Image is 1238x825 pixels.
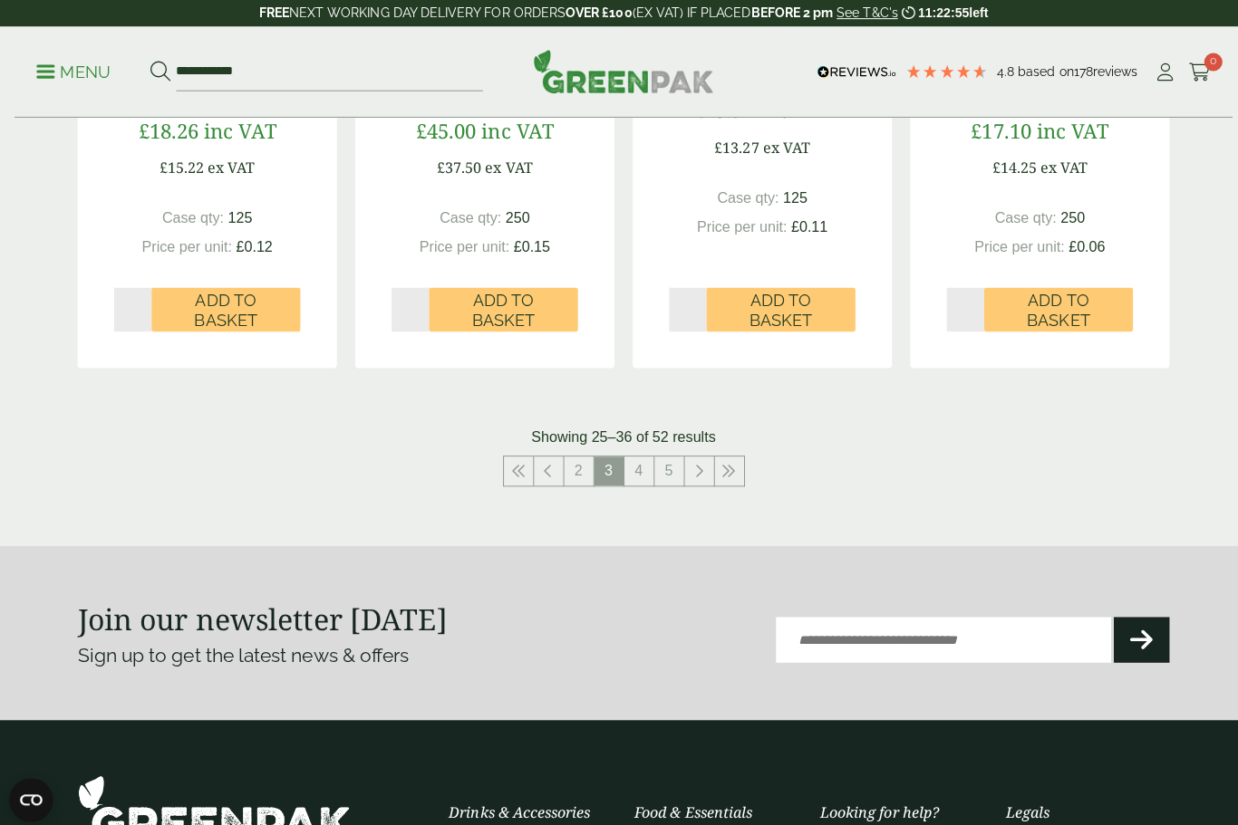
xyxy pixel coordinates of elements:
span: 125 [778,188,802,204]
span: Case qty: [437,208,498,224]
span: 125 [227,208,251,224]
span: inc VAT [1030,115,1101,142]
span: Add to Basket [714,288,837,327]
span: Case qty: [988,208,1049,224]
span: inc VAT [479,115,550,142]
a: 2 [560,453,589,482]
span: 11:22:55 [911,5,962,20]
img: GreenPak Supplies [529,49,709,92]
button: Open CMP widget [9,772,53,816]
strong: Join our newsletter [DATE] [77,594,444,633]
span: £0.11 [786,217,822,233]
span: 250 [1053,208,1078,224]
span: £14.25 [985,156,1030,176]
span: 250 [502,208,527,224]
a: 5 [650,453,679,482]
span: Price per unit: [967,237,1057,253]
img: REVIEWS.io [811,65,890,78]
span: £18.26 [138,115,198,142]
span: Based on [1011,63,1066,78]
p: Sign up to get the latest news & offers [77,636,565,665]
p: Menu [36,61,110,82]
div: 4.78 Stars [899,62,981,79]
button: Add to Basket [150,285,298,329]
a: See T&C's [830,5,891,20]
button: Add to Basket [701,285,849,329]
span: inc VAT [203,115,275,142]
span: ex VAT [207,156,254,176]
span: £0.12 [235,237,271,253]
span: ex VAT [482,156,529,176]
span: Price per unit: [692,217,781,233]
span: 178 [1066,63,1085,78]
i: Cart [1179,62,1202,81]
span: £15.22 [159,156,203,176]
strong: FREE [256,5,286,20]
span: Add to Basket [990,288,1112,327]
span: £17.10 [964,115,1024,142]
span: ex VAT [1033,156,1080,176]
span: £45.00 [413,115,473,142]
span: Add to Basket [439,288,561,327]
strong: BEFORE 2 pm [745,5,827,20]
button: Add to Basket [977,285,1125,329]
span: £0.15 [510,237,546,253]
span: 3 [590,453,619,482]
a: 4 [620,453,649,482]
span: £0.06 [1061,237,1098,253]
span: Price per unit: [416,237,506,253]
button: Add to Basket [426,285,574,329]
span: 4.8 [990,63,1011,78]
a: 0 [1179,58,1202,85]
span: Case qty: [712,188,774,204]
span: £13.27 [710,136,754,156]
p: Showing 25–36 of 52 results [527,423,711,445]
span: reviews [1085,63,1129,78]
span: ex VAT [758,136,805,156]
i: My Account [1146,62,1168,81]
span: Case qty: [161,208,223,224]
strong: OVER £100 [561,5,627,20]
a: Menu [36,61,110,79]
span: Price per unit: [140,237,230,253]
span: Add to Basket [163,288,285,327]
span: £37.50 [434,156,479,176]
span: 0 [1195,53,1214,71]
span: left [962,5,982,20]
